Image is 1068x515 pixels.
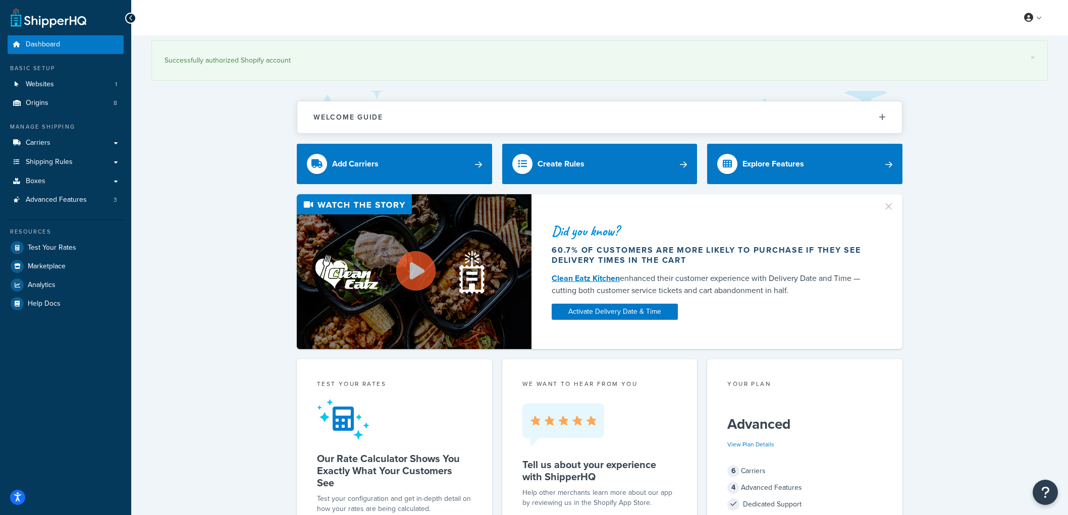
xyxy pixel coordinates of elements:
[8,94,124,112] a: Origins8
[317,452,472,489] h5: Our Rate Calculator Shows You Exactly What Your Customers See
[8,276,124,294] a: Analytics
[522,459,677,483] h5: Tell us about your experience with ShipperHQ
[552,245,871,265] div: 60.7% of customers are more likely to purchase if they see delivery times in the cart
[727,464,882,478] div: Carriers
[8,227,124,236] div: Resources
[727,416,882,432] h5: Advanced
[727,497,882,511] div: Dedicated Support
[8,295,124,313] a: Help Docs
[28,300,61,308] span: Help Docs
[552,272,620,284] a: Clean Eatz Kitchen
[317,494,472,514] div: Test your configuration and get in-depth detail on how your rates are being calculated.
[332,157,379,171] div: Add Carriers
[114,99,117,107] span: 8
[8,191,124,209] a: Advanced Features3
[8,123,124,131] div: Manage Shipping
[297,194,531,349] img: Video thumbnail
[8,94,124,112] li: Origins
[114,196,117,204] span: 3
[28,262,66,271] span: Marketplace
[313,113,383,121] h2: Welcome Guide
[8,172,124,191] a: Boxes
[552,272,871,297] div: enhanced their customer experience with Delivery Date and Time — cutting both customer service ti...
[115,80,117,89] span: 1
[8,35,124,54] a: Dashboard
[8,134,124,152] a: Carriers
[28,281,56,290] span: Analytics
[727,465,739,477] span: 6
[8,75,124,94] a: Websites1
[8,191,124,209] li: Advanced Features
[522,379,677,388] p: we want to hear from you
[538,157,584,171] div: Create Rules
[1031,53,1035,62] a: ×
[297,101,902,133] button: Welcome Guide
[552,224,871,238] div: Did you know?
[8,75,124,94] li: Websites
[8,153,124,171] a: Shipping Rules
[28,244,76,252] span: Test Your Rates
[8,239,124,257] a: Test Your Rates
[707,144,902,184] a: Explore Features
[26,158,73,166] span: Shipping Rules
[502,144,698,184] a: Create Rules
[317,379,472,391] div: Test your rates
[8,257,124,275] a: Marketplace
[26,40,60,49] span: Dashboard
[727,440,774,449] a: View Plan Details
[26,177,45,186] span: Boxes
[8,64,124,73] div: Basic Setup
[727,482,739,494] span: 4
[26,139,50,147] span: Carriers
[552,304,678,320] a: Activate Delivery Date & Time
[26,80,54,89] span: Websites
[26,196,87,204] span: Advanced Features
[742,157,804,171] div: Explore Features
[26,99,48,107] span: Origins
[727,481,882,495] div: Advanced Features
[727,379,882,391] div: Your Plan
[165,53,1035,68] div: Successfully authorized Shopify account
[297,144,492,184] a: Add Carriers
[1033,480,1058,505] button: Open Resource Center
[522,488,677,508] p: Help other merchants learn more about our app by reviewing us in the Shopify App Store.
